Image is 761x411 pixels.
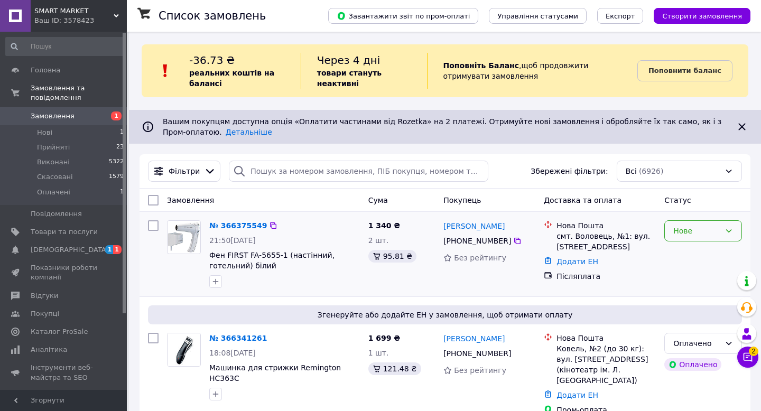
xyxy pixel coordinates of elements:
a: № 366341261 [209,334,267,342]
span: 1 [105,245,114,254]
span: Виконані [37,157,70,167]
span: Аналітика [31,345,67,354]
span: Скасовані [37,172,73,182]
span: 1 шт. [368,349,389,357]
span: Вашим покупцям доступна опція «Оплатити частинами від Rozetka» на 2 платежі. Отримуйте нові замов... [163,117,721,136]
img: Фото товару [168,333,200,366]
div: , щоб продовжити отримувати замовлення [427,53,637,89]
button: Чат з покупцем2 [737,347,758,368]
input: Пошук [5,37,125,56]
span: Збережені фільтри: [531,166,608,176]
div: Оплачено [664,358,721,371]
span: Головна [31,66,60,75]
button: Завантажити звіт по пром-оплаті [328,8,478,24]
button: Експорт [597,8,644,24]
a: Фото товару [167,220,201,254]
a: № 366375549 [209,221,267,230]
span: 18:08[DATE] [209,349,256,357]
span: 1 [111,111,122,120]
span: Показники роботи компанії [31,263,98,282]
span: 1 [113,245,122,254]
span: Cума [368,196,388,204]
span: Без рейтингу [454,254,506,262]
div: Нова Пошта [556,333,656,343]
button: Управління статусами [489,8,587,24]
button: Створити замовлення [654,8,750,24]
span: Замовлення [31,111,75,121]
span: 1579 [109,172,124,182]
span: Згенеруйте або додайте ЕН у замовлення, щоб отримати оплату [152,310,738,320]
span: (6926) [639,167,664,175]
div: 95.81 ₴ [368,250,416,263]
input: Пошук за номером замовлення, ПІБ покупця, номером телефону, Email, номером накладної [229,161,488,182]
span: Нові [37,128,52,137]
span: Створити замовлення [662,12,742,20]
span: 5322 [109,157,124,167]
div: Післяплата [556,271,656,282]
div: Нове [673,225,720,237]
span: Інструменти веб-майстра та SEO [31,363,98,382]
span: 1 [120,128,124,137]
b: Поповніть Баланс [443,61,519,70]
div: Ваш ID: 3578423 [34,16,127,25]
span: 23 [116,143,124,152]
span: Фільтри [169,166,200,176]
a: Фото товару [167,333,201,367]
span: Прийняті [37,143,70,152]
div: Оплачено [673,338,720,349]
span: Доставка та оплата [544,196,621,204]
span: 21:50[DATE] [209,236,256,245]
a: [PERSON_NAME] [443,333,505,344]
a: Фен FIRST FA-5655-1 (настінний, готельний) білий [209,251,335,270]
span: Замовлення та повідомлення [31,83,127,102]
a: Додати ЕН [556,391,598,399]
a: Машинка для стрижки Remington HC363C [209,363,341,382]
b: товари стануть неактивні [317,69,382,88]
span: Повідомлення [31,209,82,219]
span: Через 4 дні [317,54,380,67]
b: реальних коштів на балансі [189,69,274,88]
span: Покупці [31,309,59,319]
div: [PHONE_NUMBER] [441,346,513,361]
span: 2 шт. [368,236,389,245]
a: Поповнити баланс [637,60,732,81]
span: Завантажити звіт по пром-оплаті [337,11,470,21]
div: смт. Воловець, №1: вул. [STREET_ADDRESS] [556,231,656,252]
span: Замовлення [167,196,214,204]
span: SMART MARKET [34,6,114,16]
span: Управління статусами [497,12,578,20]
img: Фото товару [168,222,200,252]
a: [PERSON_NAME] [443,221,505,231]
a: Створити замовлення [643,11,750,20]
h1: Список замовлень [159,10,266,22]
span: 1 340 ₴ [368,221,401,230]
a: Детальніше [226,128,272,136]
span: Оплачені [37,188,70,197]
span: 1 699 ₴ [368,334,401,342]
span: Товари та послуги [31,227,98,237]
div: [PHONE_NUMBER] [441,233,513,248]
span: Без рейтингу [454,366,506,375]
span: 2 [749,347,758,356]
span: -36.73 ₴ [189,54,235,67]
span: Статус [664,196,691,204]
span: 1 [120,188,124,197]
div: 121.48 ₴ [368,362,421,375]
div: Ковель, №2 (до 30 кг): вул. [STREET_ADDRESS] (кінотеатр ім. Л. [GEOGRAPHIC_DATA]) [556,343,656,386]
span: Каталог ProSale [31,327,88,337]
div: Нова Пошта [556,220,656,231]
span: [DEMOGRAPHIC_DATA] [31,245,109,255]
img: :exclamation: [157,63,173,79]
span: Всі [626,166,637,176]
span: Відгуки [31,291,58,301]
b: Поповнити баланс [648,67,721,74]
span: Покупець [443,196,481,204]
span: Експорт [606,12,635,20]
a: Додати ЕН [556,257,598,266]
